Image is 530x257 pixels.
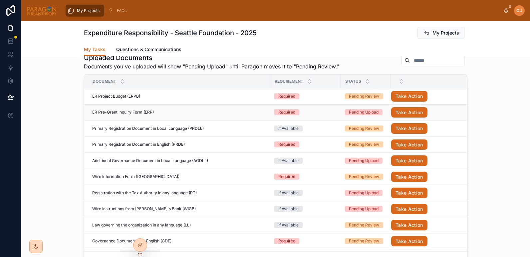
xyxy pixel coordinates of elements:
span: Wire Information Form ([GEOGRAPHIC_DATA]) [92,174,179,179]
span: Registration with the Tax Authority in any language (RT) [92,190,197,196]
div: If Available [278,158,299,164]
a: Pending Upload [345,206,387,212]
button: Take Action [391,139,427,150]
div: scrollable content [62,3,503,18]
a: Questions & Communications [116,43,181,57]
a: Take Action [391,142,427,147]
a: Take Action [391,158,427,163]
div: Pending Review [349,174,379,180]
span: Primary Registration Document in Local Language (PRDLL) [92,126,204,131]
span: ER Pre-Grant Inquiry Form (ERP) [92,110,154,115]
a: Take Action [391,175,427,180]
a: Pending Upload [345,109,387,115]
a: FAQs [106,5,131,17]
a: Required [274,93,337,99]
span: My Projects [77,8,100,13]
a: If Available [274,222,337,228]
div: Pending Review [349,238,379,244]
button: Take Action [391,155,427,166]
span: My Tasks [84,46,106,53]
span: Primary Registration Document in English (PRDE) [92,142,185,147]
button: Take Action [391,123,427,134]
span: Additional Governance Document in Local Language (AGDLL) [92,158,208,163]
button: Take Action [391,107,427,118]
a: Pending Review [345,93,387,99]
a: Wire Instructions from [PERSON_NAME]'s Bank (WIGB) [92,206,266,212]
a: Take Action [391,172,458,182]
a: My Projects [66,5,104,17]
img: App logo [27,5,57,16]
span: Status [345,79,361,84]
a: ER Pre-Grant Inquiry Form (ERP) [92,110,266,115]
span: Law governing the organization in any language (LL) [92,222,191,228]
div: If Available [278,190,299,196]
div: Pending Review [349,93,379,99]
a: Wire Information Form ([GEOGRAPHIC_DATA]) [92,174,266,179]
a: Take Action [391,123,458,134]
span: Documents you've uploaded will show "Pending Upload" until Paragon moves it to "Pending Review." [84,62,339,70]
h1: Uploaded Documents [84,53,339,62]
div: Required [278,93,295,99]
a: Governance Document(s) in English (GDE) [92,238,266,244]
a: Required [274,174,337,180]
a: Take Action [391,91,458,102]
a: Take Action [391,139,458,150]
button: My Projects [417,27,465,39]
span: CU [516,8,522,13]
div: Pending Upload [349,109,379,115]
a: Law governing the organization in any language (LL) [92,222,266,228]
div: If Available [278,222,299,228]
a: Pending Review [345,222,387,228]
div: Required [278,141,295,147]
div: If Available [278,206,299,212]
a: Take Action [391,191,427,196]
button: Take Action [391,172,427,182]
a: Take Action [391,107,458,118]
div: Required [278,109,295,115]
div: Required [278,238,295,244]
a: Pending Upload [345,158,387,164]
a: If Available [274,206,337,212]
div: Required [278,174,295,180]
a: Pending Review [345,126,387,131]
a: Pending Review [345,174,387,180]
a: If Available [274,126,337,131]
span: Governance Document(s) in English (GDE) [92,238,171,244]
a: Registration with the Tax Authority in any language (RT) [92,190,266,196]
button: Take Action [391,204,427,214]
span: FAQs [117,8,127,13]
span: Questions & Communications [116,46,181,53]
a: ER Project Budget (ERPB) [92,94,266,99]
div: Pending Review [349,222,379,228]
a: Pending Review [345,141,387,147]
a: Take Action [391,223,427,228]
span: Wire Instructions from [PERSON_NAME]'s Bank (WIGB) [92,206,196,212]
a: Required [274,109,337,115]
span: Requirement [275,79,303,84]
div: Pending Review [349,126,379,131]
a: Take Action [391,204,458,214]
div: Pending Upload [349,206,379,212]
button: Take Action [391,91,427,102]
button: Take Action [391,220,427,230]
div: Pending Review [349,141,379,147]
span: ER Project Budget (ERPB) [92,94,140,99]
span: My Projects [432,30,459,36]
a: Additional Governance Document in Local Language (AGDLL) [92,158,266,163]
h1: Expenditure Responsibility - Seattle Foundation - 2025 [84,28,257,38]
a: Take Action [391,126,427,131]
a: Take Action [391,188,458,198]
a: Take Action [391,94,427,99]
a: My Tasks [84,43,106,56]
button: Take Action [391,236,427,247]
a: If Available [274,190,337,196]
a: Take Action [391,155,458,166]
a: Take Action [391,110,427,115]
span: Document [93,79,116,84]
div: Pending Upload [349,190,379,196]
a: Take Action [391,207,427,212]
a: Pending Upload [345,190,387,196]
div: If Available [278,126,299,131]
a: Primary Registration Document in English (PRDE) [92,142,266,147]
button: Take Action [391,188,427,198]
